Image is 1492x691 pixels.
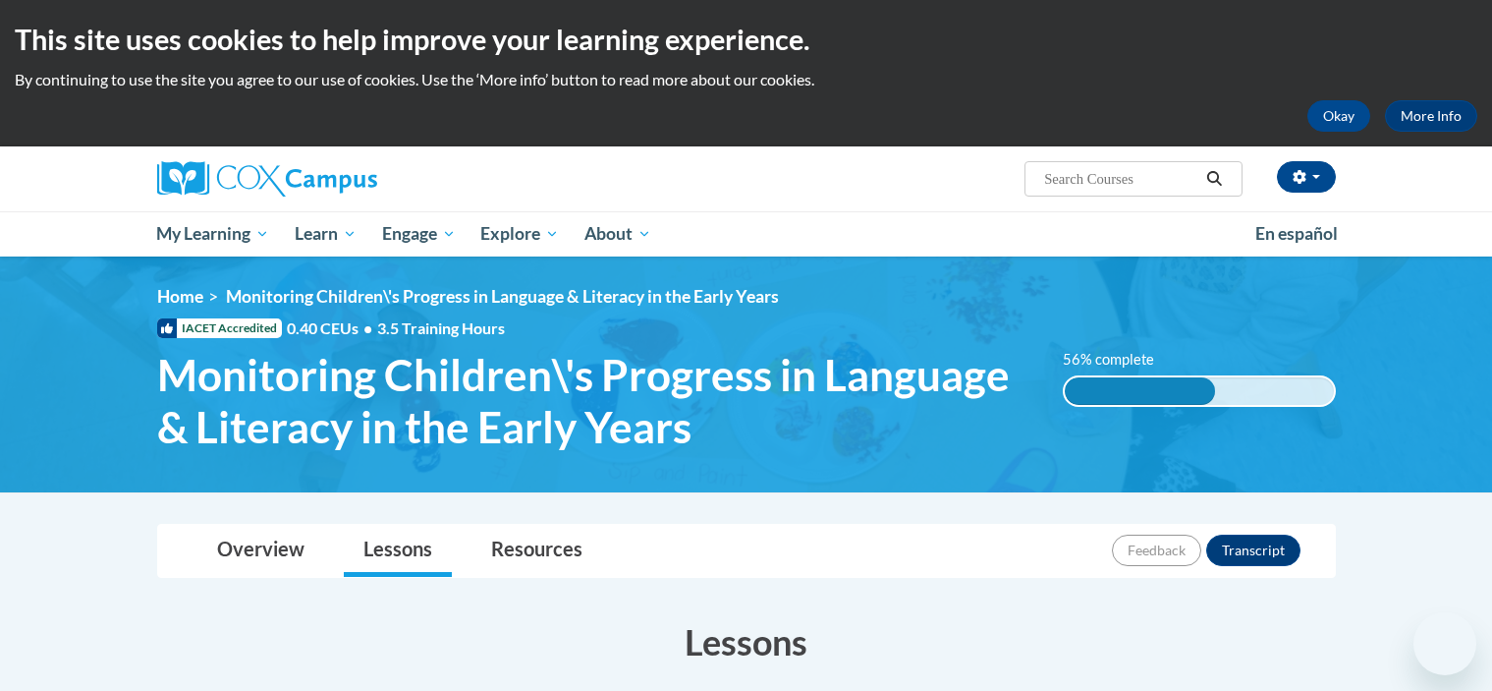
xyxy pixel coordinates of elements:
[1112,535,1201,566] button: Feedback
[157,286,203,307] a: Home
[1065,377,1215,405] div: 56% complete
[1413,612,1476,675] iframe: Button to launch messaging window
[1206,535,1300,566] button: Transcript
[128,211,1365,257] div: Main menu
[344,525,452,577] a: Lessons
[480,222,559,246] span: Explore
[1277,161,1336,193] button: Account Settings
[295,222,357,246] span: Learn
[572,211,664,257] a: About
[1063,349,1176,371] label: 56% complete
[282,211,369,257] a: Learn
[197,525,324,577] a: Overview
[382,222,456,246] span: Engage
[15,20,1477,59] h2: This site uses cookies to help improve your learning experience.
[471,525,602,577] a: Resources
[226,286,779,307] span: Monitoring Children\'s Progress in Language & Literacy in the Early Years
[157,161,377,197] img: Cox Campus
[1042,167,1199,191] input: Search Courses
[144,211,283,257] a: My Learning
[369,211,469,257] a: Engage
[1385,100,1477,132] a: More Info
[157,161,530,197] a: Cox Campus
[1307,100,1370,132] button: Okay
[157,617,1336,666] h3: Lessons
[1255,223,1338,244] span: En español
[287,317,377,339] span: 0.40 CEUs
[363,318,372,337] span: •
[156,222,269,246] span: My Learning
[377,318,505,337] span: 3.5 Training Hours
[157,349,1034,453] span: Monitoring Children\'s Progress in Language & Literacy in the Early Years
[15,69,1477,90] p: By continuing to use the site you agree to our use of cookies. Use the ‘More info’ button to read...
[468,211,572,257] a: Explore
[1199,167,1229,191] button: Search
[157,318,282,338] span: IACET Accredited
[584,222,651,246] span: About
[1243,213,1351,255] a: En español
